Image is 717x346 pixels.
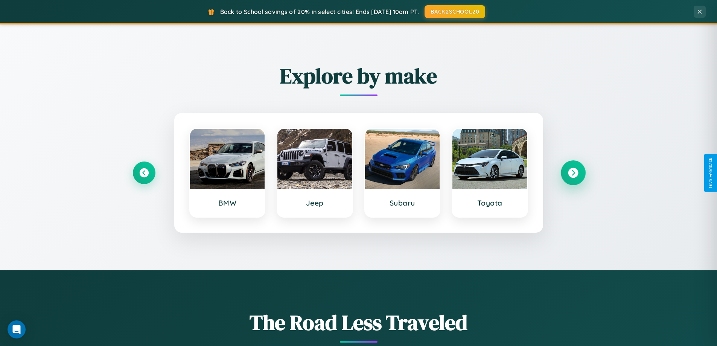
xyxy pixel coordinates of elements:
div: Open Intercom Messenger [8,320,26,338]
div: Give Feedback [708,158,713,188]
span: Back to School savings of 20% in select cities! Ends [DATE] 10am PT. [220,8,419,15]
h2: Explore by make [133,61,585,90]
h3: Jeep [285,198,345,207]
h3: BMW [198,198,257,207]
h3: Toyota [460,198,520,207]
h1: The Road Less Traveled [133,308,585,337]
h3: Subaru [373,198,432,207]
button: BACK2SCHOOL20 [425,5,485,18]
